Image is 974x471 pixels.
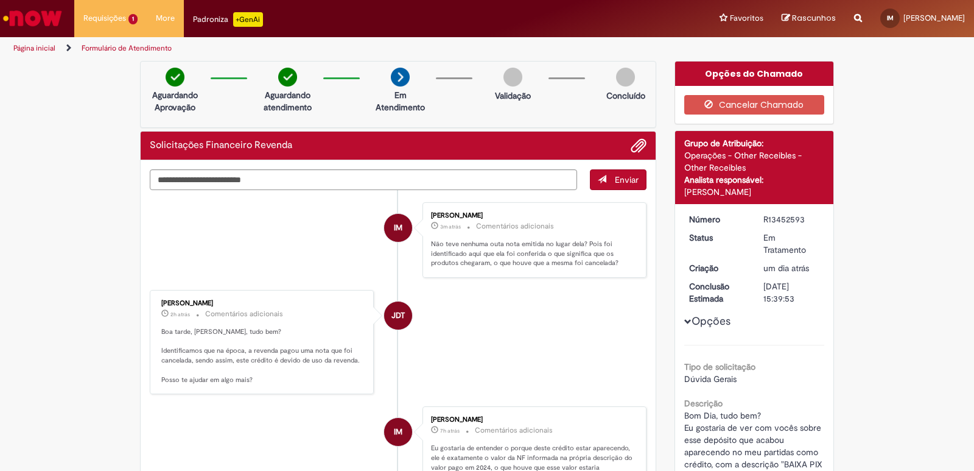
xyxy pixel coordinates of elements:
[82,43,172,53] a: Formulário de Atendimento
[150,169,577,190] textarea: Digite sua mensagem aqui...
[782,13,836,24] a: Rascunhos
[83,12,126,24] span: Requisições
[730,12,763,24] span: Favoritos
[391,68,410,87] img: arrow-next.png
[680,262,755,274] dt: Criação
[431,212,634,219] div: [PERSON_NAME]
[161,300,364,307] div: [PERSON_NAME]
[887,14,894,22] span: IM
[391,301,405,330] span: JDT
[431,416,634,423] div: [PERSON_NAME]
[615,174,639,185] span: Enviar
[440,427,460,434] time: 28/08/2025 10:35:50
[680,280,755,305] dt: Conclusão Estimada
[440,223,461,230] time: 28/08/2025 17:57:31
[170,311,190,318] time: 28/08/2025 15:50:52
[475,425,553,436] small: Comentários adicionais
[156,12,175,24] span: More
[763,232,820,256] div: Em Tratamento
[233,12,263,27] p: +GenAi
[9,37,640,60] ul: Trilhas de página
[675,62,834,86] div: Opções do Chamado
[680,232,755,244] dt: Status
[684,374,737,384] span: Dúvida Gerais
[1,6,64,30] img: ServiceNow
[205,309,283,319] small: Comentários adicionais
[170,311,190,318] span: 2h atrás
[616,68,635,87] img: img-circle-grey.png
[792,12,836,24] span: Rascunhos
[763,263,809,274] time: 27/08/2025 13:58:33
[440,427,460,434] span: 7h atrás
[684,95,825,115] button: Cancelar Chamado
[384,214,412,242] div: Iara Reis Mendes
[384,418,412,446] div: Iara Reis Mendes
[684,398,723,409] b: Descrição
[431,239,634,268] p: Não teve nenhuma outa nota emitida no lugar dela? Pois foi identificado aqui que ela foi conferid...
[150,140,292,151] h2: Solicitações Financeiro Revenda Histórico de tíquete
[495,90,531,102] p: Validação
[394,213,402,243] span: IM
[166,68,184,87] img: check-circle-green.png
[384,302,412,330] div: JOAO DAMASCENO TEIXEIRA
[258,89,317,113] p: Aguardando atendimento
[606,90,645,102] p: Concluído
[193,12,263,27] div: Padroniza
[145,89,205,113] p: Aguardando Aprovação
[763,280,820,305] div: [DATE] 15:39:53
[394,417,402,447] span: IM
[684,149,825,174] div: Operações - Other Receibles - Other Receibles
[763,262,820,274] div: 27/08/2025 13:58:33
[684,137,825,149] div: Grupo de Atribuição:
[440,223,461,230] span: 3m atrás
[684,186,825,198] div: [PERSON_NAME]
[631,138,646,154] button: Adicionar anexos
[13,43,55,53] a: Página inicial
[684,361,755,372] b: Tipo de solicitação
[590,169,646,190] button: Enviar
[503,68,522,87] img: img-circle-grey.png
[684,174,825,186] div: Analista responsável:
[476,221,554,232] small: Comentários adicionais
[278,68,297,87] img: check-circle-green.png
[371,89,430,113] p: Em Atendimento
[128,14,138,24] span: 1
[763,263,809,274] span: um dia atrás
[161,327,364,384] p: Boa tarde, [PERSON_NAME], tudo bem? Identificamos que na época, a revenda pagou uma nota que foi ...
[680,213,755,225] dt: Número
[903,13,965,23] span: [PERSON_NAME]
[763,213,820,225] div: R13452593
